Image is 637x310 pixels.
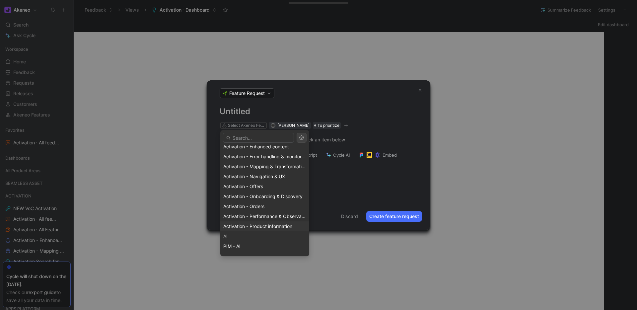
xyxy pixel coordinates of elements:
button: Cycle AI [323,150,353,160]
div: R [271,123,275,127]
div: Select Akeneo Feature [228,122,265,129]
span: Activation - Onboarding & Discovery [223,194,303,199]
span: Activation - Navigation & UX [223,174,285,179]
input: Search... [223,133,294,143]
span: Activation - Enhanced content [223,144,289,149]
span: [PERSON_NAME] [277,123,310,128]
span: Activation - Product information [223,223,292,229]
span: Activation - Error handling & monitoring [223,154,308,159]
img: 🌱 [223,91,227,96]
button: Feature Request template [217,150,284,160]
span: Activation - Mapping & Transformation [223,164,307,169]
span: To prioritize [318,122,339,129]
span: Activation - Orders [223,203,264,209]
span: PIM - AI [223,243,241,249]
div: To prioritize [313,122,341,129]
button: Discard [338,211,361,222]
span: Feature Request [229,90,265,97]
span: Activation - Offers [223,184,263,189]
span: Activation - Performance & Observability [223,213,312,219]
button: Embed [356,150,400,160]
button: Create feature request [366,211,422,222]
